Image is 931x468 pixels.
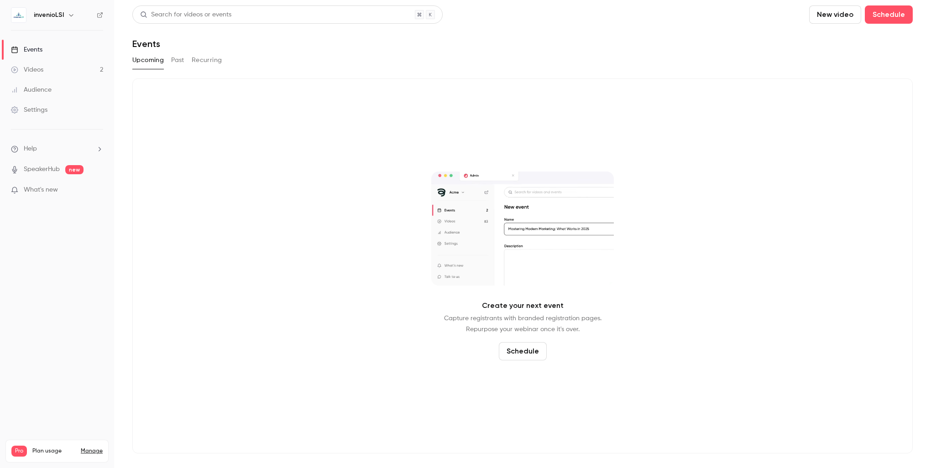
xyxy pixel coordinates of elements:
[499,342,547,360] button: Schedule
[809,5,861,24] button: New video
[65,165,84,174] span: new
[192,53,222,68] button: Recurring
[34,10,64,20] h6: invenioLSI
[11,8,26,22] img: invenioLSI
[24,165,60,174] a: SpeakerHub
[132,38,160,49] h1: Events
[171,53,184,68] button: Past
[24,144,37,154] span: Help
[482,300,564,311] p: Create your next event
[11,45,42,54] div: Events
[11,446,27,457] span: Pro
[11,85,52,94] div: Audience
[81,447,103,455] a: Manage
[11,65,43,74] div: Videos
[132,53,164,68] button: Upcoming
[92,186,103,194] iframe: Noticeable Trigger
[865,5,913,24] button: Schedule
[11,105,47,114] div: Settings
[140,10,231,20] div: Search for videos or events
[444,313,601,335] p: Capture registrants with branded registration pages. Repurpose your webinar once it's over.
[24,185,58,195] span: What's new
[11,144,103,154] li: help-dropdown-opener
[32,447,75,455] span: Plan usage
